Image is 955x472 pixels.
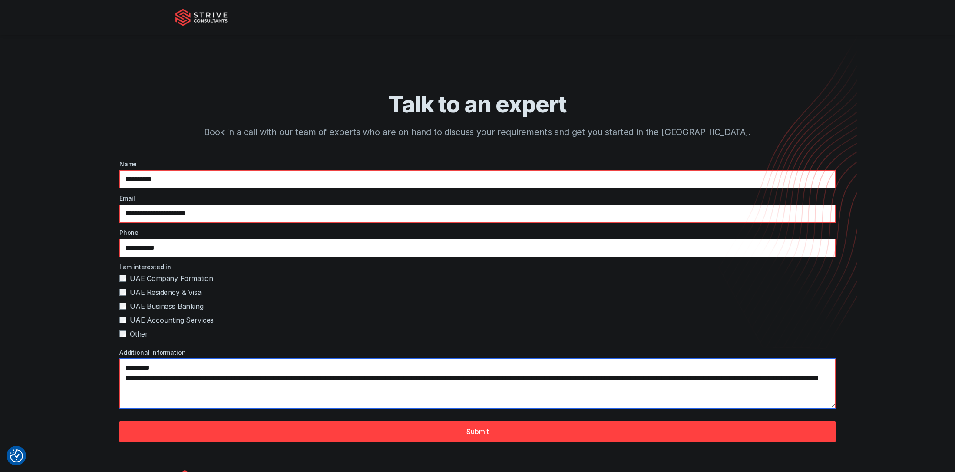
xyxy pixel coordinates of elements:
img: Strive Consultants [175,9,228,26]
input: UAE Accounting Services [119,317,126,323]
span: UAE Accounting Services [130,315,214,325]
button: Consent Preferences [10,449,23,462]
button: Submit [119,421,836,442]
span: UAE Business Banking [130,301,204,311]
input: Other [119,330,126,337]
input: UAE Business Banking [119,303,126,310]
label: Phone [119,228,836,237]
label: I am interested in [119,262,836,271]
span: UAE Residency & Visa [130,287,202,297]
input: UAE Company Formation [119,275,126,282]
h1: Talk to an expert [200,90,756,119]
label: Name [119,159,836,168]
label: Additional Information [119,348,836,357]
input: UAE Residency & Visa [119,289,126,296]
span: Other [130,329,148,339]
span: UAE Company Formation [130,273,213,284]
label: Email [119,194,836,203]
p: Book in a call with our team of experts who are on hand to discuss your requirements and get you ... [200,125,756,139]
img: Revisit consent button [10,449,23,462]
